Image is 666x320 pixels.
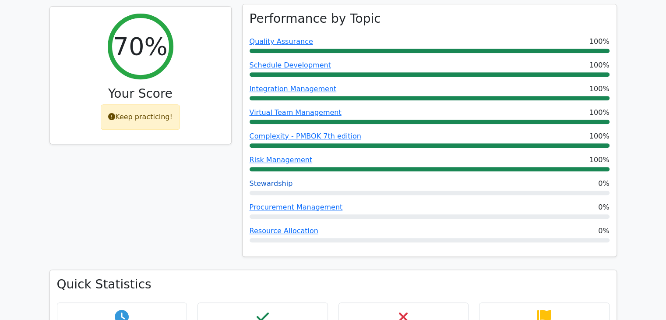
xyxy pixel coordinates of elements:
span: 100% [589,36,610,47]
span: 100% [589,84,610,94]
h3: Performance by Topic [250,11,381,26]
a: Stewardship [250,179,293,188]
h2: 70% [113,32,167,61]
a: Schedule Development [250,61,331,69]
a: Procurement Management [250,203,343,211]
a: Virtual Team Management [250,108,342,117]
a: Quality Assurance [250,37,313,46]
a: Integration Management [250,85,337,93]
h3: Quick Statistics [57,277,610,292]
a: Risk Management [250,156,313,164]
span: 100% [589,60,610,71]
a: Complexity - PMBOK 7th edition [250,132,361,140]
a: Resource Allocation [250,227,318,235]
h3: Your Score [57,86,224,101]
span: 0% [598,178,609,189]
span: 0% [598,202,609,213]
div: Keep practicing! [101,104,180,130]
span: 0% [598,226,609,236]
span: 100% [589,155,610,165]
span: 100% [589,131,610,142]
span: 100% [589,107,610,118]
